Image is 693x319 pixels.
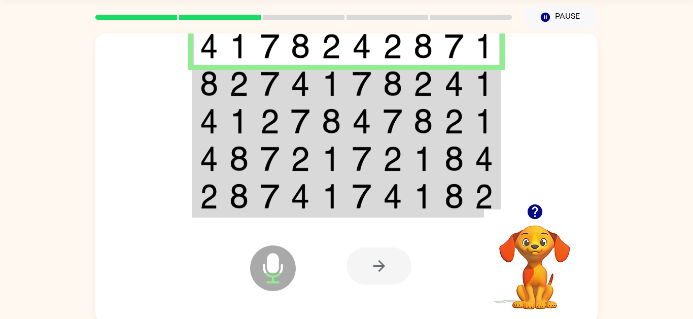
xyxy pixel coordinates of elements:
img: 7 [444,33,464,59]
img: 1 [322,184,341,209]
img: 4 [444,71,464,96]
img: 7 [352,184,371,209]
img: 2 [444,109,464,134]
img: 4 [200,146,218,171]
img: 8 [444,184,464,209]
img: 1 [413,146,433,171]
img: 7 [352,71,371,96]
img: 4 [475,146,493,171]
img: 7 [352,146,371,171]
video: Your browser must support playing .mp4 files to use Literably. Please try using another browser. [484,209,585,311]
img: 8 [322,109,341,134]
img: 8 [413,33,433,59]
img: 2 [383,146,402,171]
img: 4 [291,71,310,96]
img: 1 [322,146,341,171]
img: 2 [475,184,493,209]
img: 7 [260,71,280,96]
img: 2 [383,33,402,59]
img: 4 [352,33,371,59]
img: 4 [352,109,371,134]
img: 8 [444,146,464,171]
img: 1 [475,71,493,96]
img: 2 [200,184,218,209]
img: 8 [229,146,249,171]
img: 1 [229,33,249,59]
img: 1 [475,109,493,134]
img: 8 [229,184,249,209]
img: 7 [260,146,280,171]
img: 8 [200,71,218,96]
img: 1 [229,109,249,134]
img: 2 [413,71,433,96]
img: 1 [413,184,433,209]
img: 1 [322,71,341,96]
img: 7 [260,184,280,209]
img: 7 [260,33,280,59]
img: 4 [200,109,218,134]
img: 8 [413,109,433,134]
button: Pause [524,6,598,29]
img: 8 [383,71,402,96]
img: 4 [383,184,402,209]
img: 7 [291,109,310,134]
img: 2 [322,33,341,59]
img: 8 [291,33,310,59]
img: 2 [260,109,280,134]
img: 2 [291,146,310,171]
img: 4 [291,184,310,209]
img: 4 [200,33,218,59]
img: 2 [229,71,249,96]
img: 7 [383,109,402,134]
img: 1 [475,33,493,59]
